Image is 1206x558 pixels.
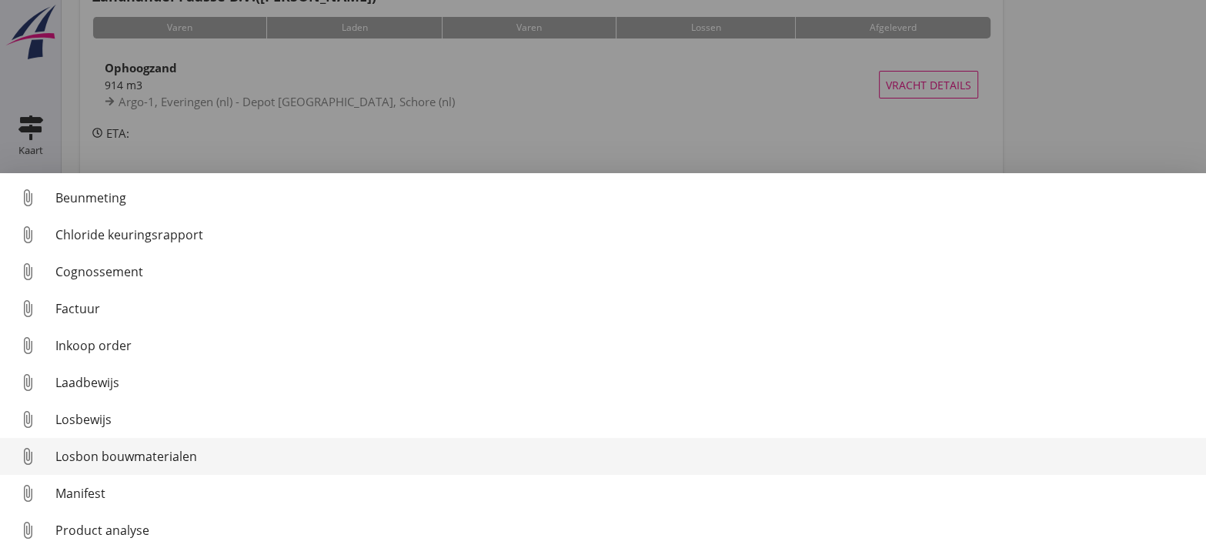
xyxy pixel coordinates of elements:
div: Beunmeting [55,189,1194,207]
i: attach_file [15,518,40,543]
div: Inkoop order [55,336,1194,355]
i: attach_file [15,407,40,432]
div: Laadbewijs [55,373,1194,392]
i: attach_file [15,481,40,506]
div: Factuur [55,299,1194,318]
i: attach_file [15,333,40,358]
i: attach_file [15,370,40,395]
i: attach_file [15,185,40,210]
div: Manifest [55,484,1194,503]
div: Cognossement [55,262,1194,281]
div: Chloride keuringsrapport [55,226,1194,244]
i: attach_file [15,444,40,469]
div: Losbewijs [55,410,1194,429]
div: Losbon bouwmaterialen [55,447,1194,466]
i: attach_file [15,222,40,247]
div: Product analyse [55,521,1194,540]
i: attach_file [15,296,40,321]
i: attach_file [15,259,40,284]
